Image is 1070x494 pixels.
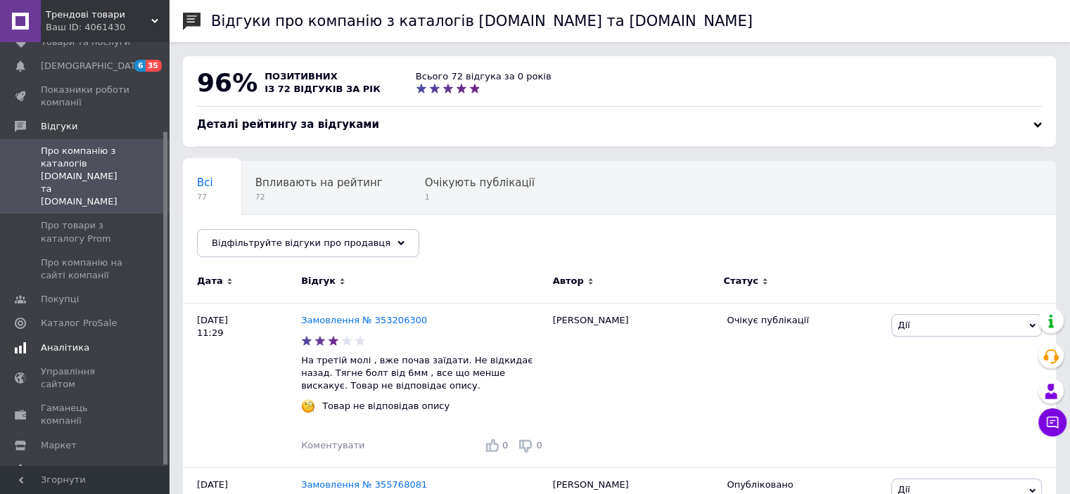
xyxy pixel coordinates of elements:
[212,238,390,248] span: Відфільтруйте відгуки про продавця
[425,176,535,189] span: Очікують публікації
[41,463,113,476] span: Налаштування
[898,320,910,330] span: Дії
[197,230,340,242] span: Опубліковані без комен...
[46,21,169,34] div: Ваш ID: 4061430
[197,68,257,97] span: 96%
[41,317,117,330] span: Каталог ProSale
[183,215,368,268] div: Опубліковані без коментаря
[723,275,758,287] span: Статус
[265,71,338,82] span: позитивних
[41,60,145,72] span: [DEMOGRAPHIC_DATA]
[301,479,427,490] a: Замовлення № 355768081
[211,13,753,30] h1: Відгуки про компанію з каталогів [DOMAIN_NAME] та [DOMAIN_NAME]
[41,402,130,427] span: Гаманець компанії
[319,400,453,412] div: Товар не відповідав опису
[197,117,1042,132] div: Деталі рейтингу за відгуками
[183,303,301,468] div: [DATE] 11:29
[41,365,130,391] span: Управління сайтом
[146,60,162,72] span: 35
[134,60,146,72] span: 6
[41,84,130,109] span: Показники роботи компанії
[255,176,383,189] span: Впливають на рейтинг
[41,145,130,209] span: Про компанію з каталогів [DOMAIN_NAME] та [DOMAIN_NAME]
[416,70,552,83] div: Всього 72 відгука за 0 років
[41,342,89,354] span: Аналітика
[41,439,77,452] span: Маркет
[301,439,364,452] div: Коментувати
[197,275,223,287] span: Дата
[727,314,881,327] div: Очікує публікації
[546,303,720,468] div: [PERSON_NAME]
[502,440,508,450] span: 0
[425,192,535,202] span: 1
[301,440,364,450] span: Коментувати
[255,192,383,202] span: 72
[301,275,336,287] span: Відгук
[1038,408,1066,436] button: Чат з покупцем
[46,8,151,21] span: Трендові товари
[727,479,881,491] div: Опубліковано
[41,293,79,306] span: Покупці
[197,118,379,131] span: Деталі рейтингу за відгуками
[553,275,584,287] span: Автор
[41,120,77,133] span: Відгуки
[301,354,546,393] p: На третій молі , вже почав заїдати. Не відкидає назад. Тягне болт від 6мм , все що менше вискакує...
[197,176,213,189] span: Всі
[41,256,130,282] span: Про компанію на сайті компанії
[265,84,381,94] span: із 72 відгуків за рік
[41,219,130,245] span: Про товари з каталогу Prom
[197,192,213,202] span: 77
[301,315,427,325] a: Замовлення № 353206300
[301,399,315,413] img: :face_with_monocle:
[536,440,542,450] span: 0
